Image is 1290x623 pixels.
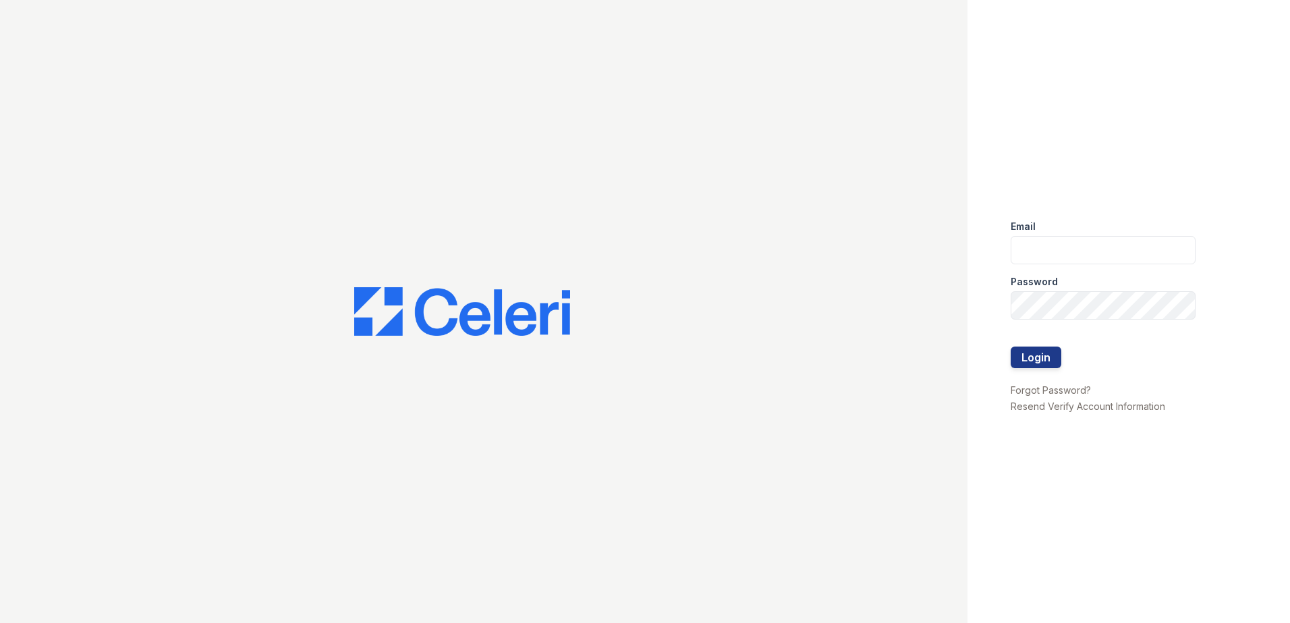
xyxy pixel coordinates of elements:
[1011,384,1091,396] a: Forgot Password?
[1011,400,1165,412] a: Resend Verify Account Information
[354,287,570,336] img: CE_Logo_Blue-a8612792a0a2168367f1c8372b55b34899dd931a85d93a1a3d3e32e68fde9ad4.png
[1011,220,1036,233] label: Email
[1011,347,1061,368] button: Login
[1011,275,1058,289] label: Password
